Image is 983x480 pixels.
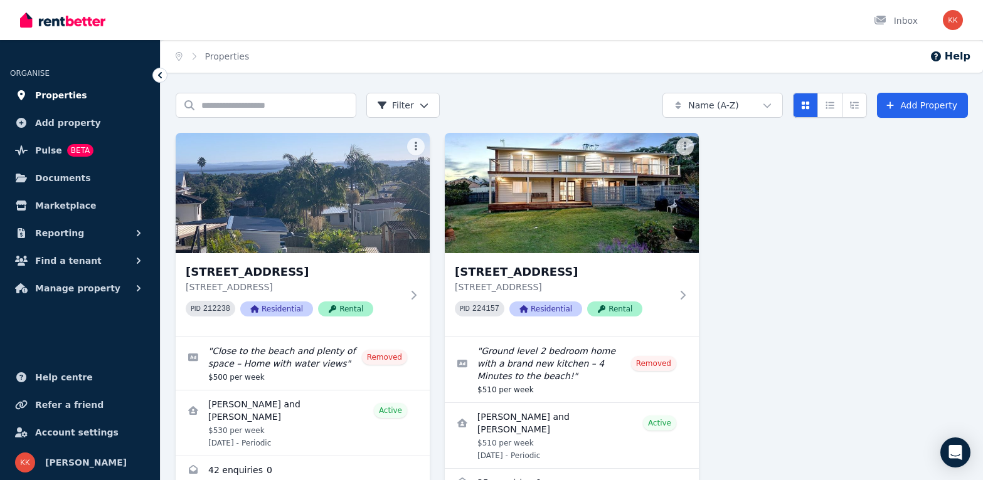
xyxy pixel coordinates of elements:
a: View details for Ian Tyley and Chathura Basnayake [176,390,430,456]
a: Edit listing: Ground level 2 bedroom home with a brand new kitchen – 4 Minutes to the beach! [445,337,699,402]
a: View details for Kobe Ferteis and Lachlan Johnson [445,403,699,468]
h3: [STREET_ADDRESS] [455,263,671,281]
img: Klevis Kllogjri [15,452,35,472]
a: Properties [10,83,150,108]
img: Klevis Kllogjri [943,10,963,30]
code: 224157 [472,305,499,313]
img: RentBetter [20,11,105,29]
span: Refer a friend [35,397,104,412]
img: 20A Vista Parade, Bateau Bay [176,133,430,253]
button: Reporting [10,221,150,246]
div: Inbox [874,14,918,27]
span: Residential [240,301,313,316]
span: Reporting [35,226,84,241]
div: View options [793,93,867,118]
a: Edit listing: Close to the beach and plenty of space – Home with water views [176,337,430,390]
a: 20A Vista Parade, Bateau Bay[STREET_ADDRESS][STREET_ADDRESS]PID 212238ResidentialRental [176,133,430,337]
a: Refer a friend [10,392,150,417]
span: Add property [35,115,101,130]
a: Add property [10,110,150,135]
span: Account settings [35,425,119,440]
span: Rental [318,301,373,316]
span: Marketplace [35,198,96,213]
span: Residential [509,301,582,316]
span: Manage property [35,281,120,296]
a: Documents [10,165,150,190]
a: Properties [205,51,250,61]
span: Properties [35,88,87,103]
span: ORGANISE [10,69,50,78]
div: Open Intercom Messenger [940,437,970,467]
button: Manage property [10,276,150,301]
code: 212238 [203,305,230,313]
a: Account settings [10,420,150,445]
nav: Breadcrumb [161,40,264,73]
button: More options [676,138,694,155]
p: [STREET_ADDRESS] [186,281,402,293]
a: Marketplace [10,193,150,218]
button: Find a tenant [10,248,150,273]
span: Find a tenant [35,253,102,268]
button: Filter [366,93,440,118]
button: Name (A-Z) [662,93,783,118]
span: Documents [35,170,91,185]
p: [STREET_ADDRESS] [455,281,671,293]
small: PID [191,305,201,312]
h3: [STREET_ADDRESS] [186,263,402,281]
span: Pulse [35,143,62,158]
button: Expanded list view [842,93,867,118]
a: Help centre [10,365,150,390]
small: PID [460,305,470,312]
span: [PERSON_NAME] [45,455,127,470]
span: Name (A-Z) [688,99,739,112]
button: Help [930,49,970,64]
span: Rental [587,301,642,316]
button: Compact list view [817,93,842,118]
a: 20B Vista Parade, Bateau Bay[STREET_ADDRESS][STREET_ADDRESS]PID 224157ResidentialRental [445,133,699,337]
span: Help centre [35,370,93,385]
span: Filter [377,99,414,112]
a: Add Property [877,93,968,118]
img: 20B Vista Parade, Bateau Bay [445,133,699,253]
button: More options [407,138,425,155]
button: Card view [793,93,818,118]
span: BETA [67,144,93,157]
a: PulseBETA [10,138,150,163]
